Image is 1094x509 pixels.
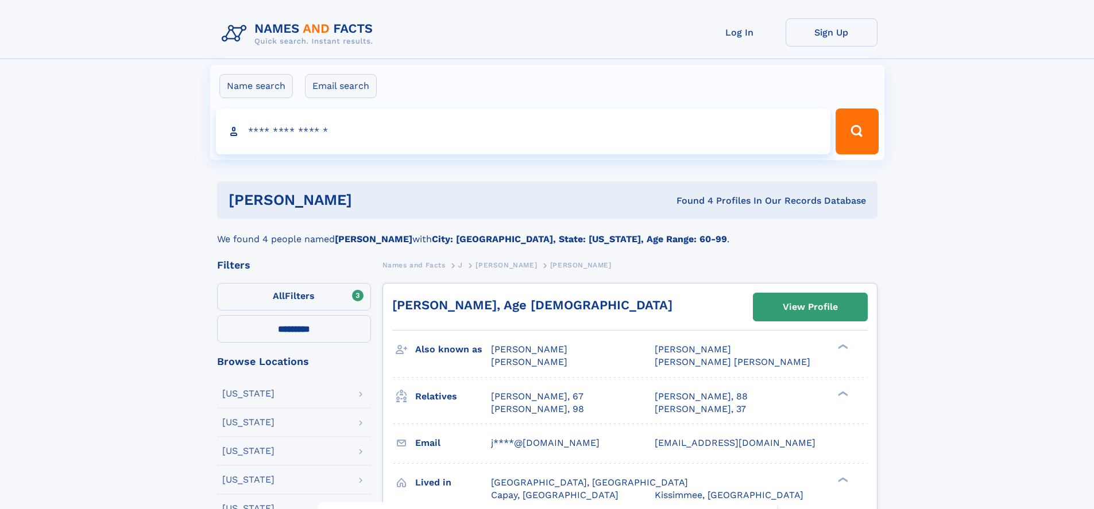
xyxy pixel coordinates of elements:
[229,193,515,207] h1: [PERSON_NAME]
[550,261,612,269] span: [PERSON_NAME]
[305,74,377,98] label: Email search
[217,260,371,270] div: Filters
[217,283,371,310] label: Filters
[655,403,746,415] a: [PERSON_NAME], 37
[476,261,537,269] span: [PERSON_NAME]
[491,477,688,488] span: [GEOGRAPHIC_DATA], [GEOGRAPHIC_DATA]
[491,356,567,367] span: [PERSON_NAME]
[222,446,275,456] div: [US_STATE]
[491,344,567,355] span: [PERSON_NAME]
[476,258,537,272] a: [PERSON_NAME]
[415,433,491,453] h3: Email
[836,108,878,154] button: Search Button
[335,234,412,244] b: [PERSON_NAME]
[222,389,275,398] div: [US_STATE]
[415,473,491,492] h3: Lived in
[217,219,877,246] div: We found 4 people named with .
[491,390,583,403] a: [PERSON_NAME], 67
[835,390,849,397] div: ❯
[222,418,275,427] div: [US_STATE]
[655,344,731,355] span: [PERSON_NAME]
[458,261,463,269] span: J
[392,298,672,312] a: [PERSON_NAME], Age [DEMOGRAPHIC_DATA]
[222,475,275,484] div: [US_STATE]
[458,258,463,272] a: J
[217,18,382,49] img: Logo Names and Facts
[753,293,867,321] a: View Profile
[491,489,618,500] span: Capay, [GEOGRAPHIC_DATA]
[415,340,491,359] h3: Also known as
[491,403,584,415] a: [PERSON_NAME], 98
[655,437,815,448] span: [EMAIL_ADDRESS][DOMAIN_NAME]
[786,18,877,46] a: Sign Up
[432,234,727,244] b: City: [GEOGRAPHIC_DATA], State: [US_STATE], Age Range: 60-99
[655,390,748,403] a: [PERSON_NAME], 88
[273,290,285,301] span: All
[835,476,849,483] div: ❯
[514,195,866,207] div: Found 4 Profiles In Our Records Database
[219,74,293,98] label: Name search
[655,489,803,500] span: Kissimmee, [GEOGRAPHIC_DATA]
[415,387,491,406] h3: Relatives
[694,18,786,46] a: Log In
[655,356,810,367] span: [PERSON_NAME] [PERSON_NAME]
[216,108,831,154] input: search input
[783,294,838,320] div: View Profile
[835,343,849,351] div: ❯
[217,356,371,367] div: Browse Locations
[382,258,446,272] a: Names and Facts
